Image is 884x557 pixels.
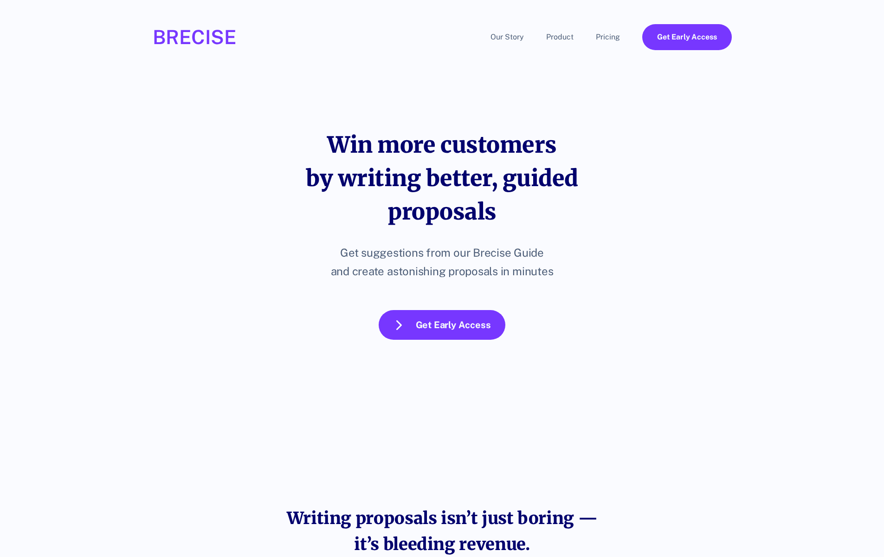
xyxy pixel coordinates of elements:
a: Pricing [596,32,620,43]
span: Get Early Access [416,318,491,332]
a: Get Early Access [642,24,731,50]
div: Get suggestions from our Brecise Guide and create astonishing proposals in minutes [257,243,628,280]
a: Get Early Access [379,310,506,340]
a: Our Story [490,32,524,43]
a: Brecise [153,22,236,52]
a: Product [546,32,574,43]
h1: Win more customers by writing better, guided proposals [257,128,628,228]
